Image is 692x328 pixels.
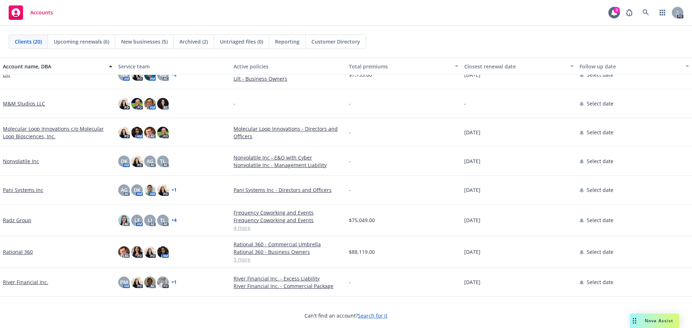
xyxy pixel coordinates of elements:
[645,318,673,324] span: Nova Assist
[3,100,45,107] a: M&M Studios LLC
[358,312,387,319] a: Search for it
[3,216,31,224] a: Radz Group
[157,98,169,109] img: photo
[179,38,208,45] span: Archived (2)
[622,5,636,20] a: Report a Bug
[118,98,130,109] img: photo
[220,38,263,45] span: Untriaged files (0)
[234,275,343,282] a: River Financial Inc. - Excess Liability
[15,38,42,45] span: Clients (20)
[349,186,351,194] span: -
[30,10,53,15] span: Accounts
[234,63,343,70] div: Active policies
[131,98,143,109] img: photo
[144,246,156,258] img: photo
[234,75,343,82] a: Lilt - Business Owners
[587,100,613,107] span: Select date
[118,63,228,70] div: Service team
[349,63,451,70] div: Total premiums
[464,216,480,224] span: [DATE]
[160,157,166,165] span: TL
[172,218,177,223] a: + 4
[144,277,156,288] img: photo
[148,216,152,224] span: LI
[234,161,343,169] a: Nonvolatile Inc - Management Liability
[349,216,375,224] span: $75,049.00
[349,278,351,286] span: -
[234,224,343,232] a: 4 more
[349,157,351,165] span: -
[3,278,48,286] a: River Financial Inc.
[231,58,346,75] button: Active policies
[134,186,141,194] span: DK
[655,5,670,20] a: Switch app
[121,157,128,165] span: DK
[234,125,343,140] a: Molecular Loop Innovations - Directors and Officers
[234,209,343,216] a: Frequency Coworking and Events
[157,246,169,258] img: photo
[464,63,566,70] div: Closest renewal date
[464,278,480,286] span: [DATE]
[461,58,577,75] button: Closest renewal date
[3,63,105,70] div: Account name, DBA
[234,216,343,224] a: Frequency Coworking and Events
[157,277,169,288] img: photo
[630,314,679,328] button: Nova Assist
[3,248,33,256] a: Rational 360
[349,248,375,256] span: $88,119.00
[234,301,343,309] a: $3M / $25k
[275,38,300,45] span: Reporting
[234,256,343,263] a: 3 more
[587,129,613,136] span: Select date
[6,3,56,23] a: Accounts
[121,38,168,45] span: New businesses (5)
[305,312,387,319] span: Can't find an account?
[118,246,130,258] img: photo
[134,216,140,224] span: LF
[172,280,177,284] a: + 1
[464,129,480,136] span: [DATE]
[120,278,128,286] span: PM
[131,156,143,167] img: photo
[144,184,156,196] img: photo
[3,186,43,194] a: Pani Systems Inc
[144,127,156,138] img: photo
[580,63,681,70] div: Follow up date
[587,248,613,256] span: Select date
[157,127,169,138] img: photo
[587,157,613,165] span: Select date
[172,188,177,192] a: + 1
[234,154,343,161] a: Nonvolatile Inc - E&O with Cyber
[587,278,613,286] span: Select date
[121,186,128,194] span: AG
[131,277,143,288] img: photo
[144,98,156,109] img: photo
[234,100,235,107] span: -
[464,248,480,256] span: [DATE]
[613,7,620,13] div: 3
[234,241,343,248] a: Rational 360 - Commercial Umbrella
[587,186,613,194] span: Select date
[349,100,351,107] span: -
[131,127,143,138] img: photo
[464,157,480,165] span: [DATE]
[311,38,360,45] span: Customer Directory
[157,184,169,196] img: photo
[115,58,231,75] button: Service team
[54,38,109,45] span: Upcoming renewals (6)
[349,129,351,136] span: -
[3,157,39,165] a: Nonvolatile Inc
[630,314,639,328] div: Drag to move
[234,282,343,290] a: River Financial Inc. - Commercial Package
[147,157,154,165] span: AG
[172,73,177,77] a: + 2
[464,100,466,107] span: -
[160,216,166,224] span: TL
[118,215,130,226] img: photo
[587,216,613,224] span: Select date
[3,125,112,140] a: Molecular Loop Innovations c/o Molecular Loop Biosciences, Inc.
[234,186,343,194] a: Pani Systems Inc - Directors and Officers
